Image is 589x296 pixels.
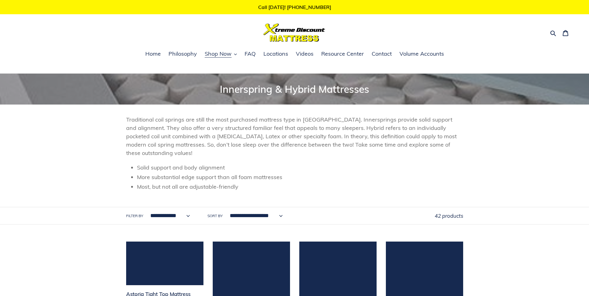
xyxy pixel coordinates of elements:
span: Contact [372,50,392,58]
span: Innerspring & Hybrid Mattresses [220,83,369,95]
a: FAQ [241,49,259,59]
span: FAQ [245,50,256,58]
span: Videos [296,50,314,58]
p: Traditional coil springs are still the most purchased mattress type in [GEOGRAPHIC_DATA]. Innersp... [126,115,463,157]
img: Xtreme Discount Mattress [263,24,325,42]
span: Shop Now [205,50,232,58]
li: More substantial edge support than all foam mattresses [137,173,463,181]
li: Solid support and body alignment [137,163,463,172]
span: Resource Center [321,50,364,58]
a: Videos [293,49,317,59]
button: Shop Now [202,49,240,59]
label: Filter by [126,213,143,219]
a: Philosophy [165,49,200,59]
span: Locations [263,50,288,58]
span: Home [145,50,161,58]
a: Resource Center [318,49,367,59]
a: Contact [369,49,395,59]
a: Volume Accounts [396,49,447,59]
li: Most, but not all are adjustable-friendly [137,182,463,191]
span: 42 products [435,212,463,219]
a: Home [142,49,164,59]
label: Sort by [207,213,223,219]
a: Locations [260,49,291,59]
span: Volume Accounts [399,50,444,58]
span: Philosophy [169,50,197,58]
